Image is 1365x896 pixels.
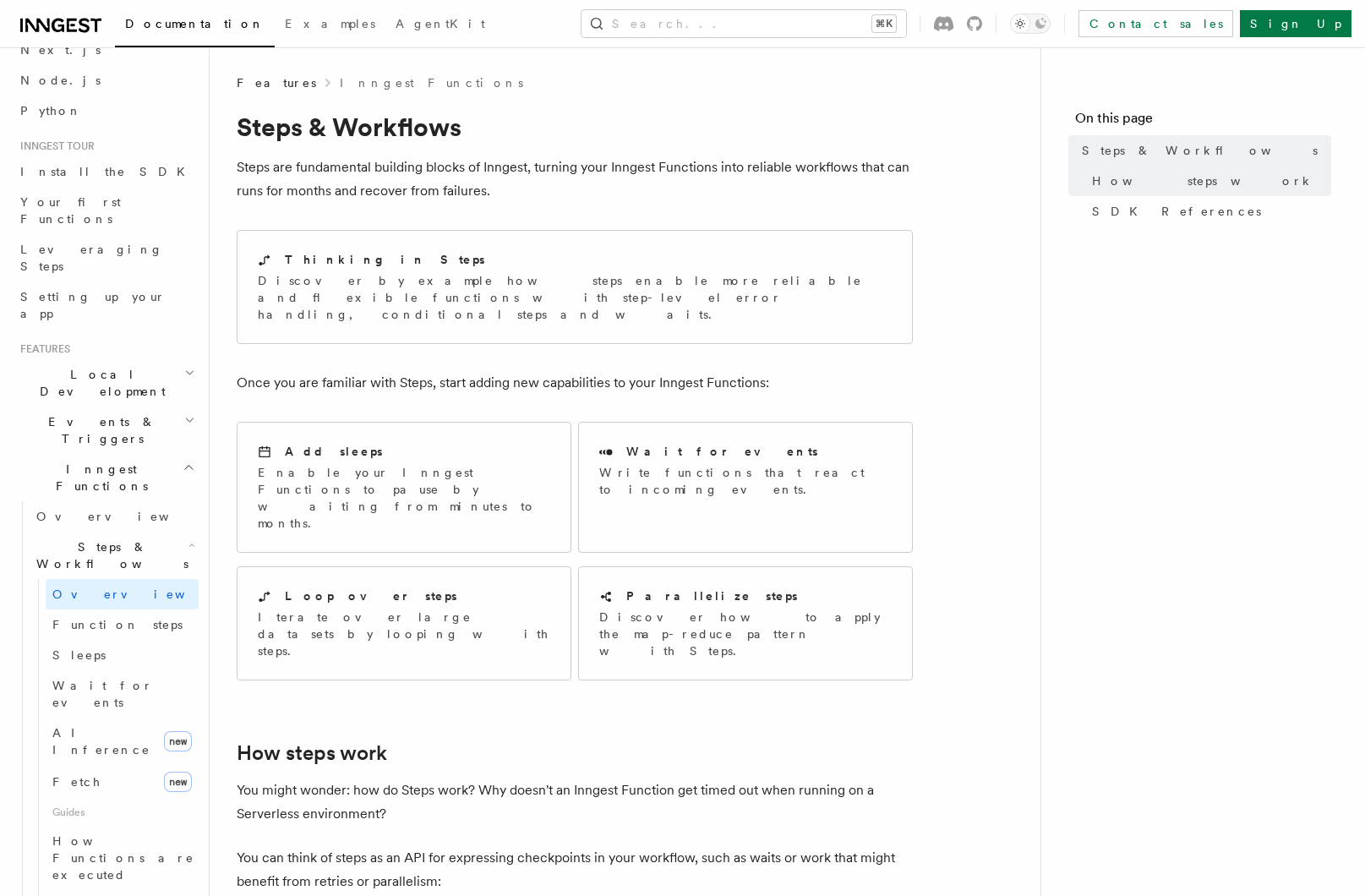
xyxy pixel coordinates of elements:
[599,464,892,498] p: Write functions that react to incoming events.
[237,112,913,142] h1: Steps & Workflows
[46,579,199,609] a: Overview
[20,165,195,178] span: Install the SDK
[1078,10,1233,37] a: Contact sales
[14,342,70,356] span: Features
[385,5,495,46] a: AgentKit
[872,15,896,32] kbd: ⌘K
[1085,196,1331,227] a: SDK References
[46,670,199,718] a: Wait for events
[285,443,383,460] h2: Add sleeps
[20,74,101,87] span: Node.js
[46,799,199,826] span: Guides
[237,741,387,765] a: How steps work
[52,834,194,882] span: How Functions are executed
[14,359,199,407] button: Local Development
[14,454,199,501] button: Inngest Functions
[30,501,199,532] a: Overview
[285,587,457,604] h2: Loop over steps
[237,846,913,893] p: You can think of steps as an API for expressing checkpoints in your workflow, such as waits or wo...
[396,17,485,30] span: AgentKit
[14,65,199,96] a: Node.js
[1085,166,1331,196] a: How steps work
[275,5,385,46] a: Examples
[52,679,153,709] span: Wait for events
[14,366,184,400] span: Local Development
[626,587,798,604] h2: Parallelize steps
[1092,172,1314,189] span: How steps work
[237,779,913,826] p: You might wonder: how do Steps work? Why doesn't an Inngest Function get timed out when running o...
[237,566,571,680] a: Loop over stepsIterate over large datasets by looping with steps.
[30,538,188,572] span: Steps & Workflows
[46,765,199,799] a: Fetchnew
[20,43,101,57] span: Next.js
[14,187,199,234] a: Your first Functions
[578,422,913,553] a: Wait for eventsWrite functions that react to incoming events.
[1010,14,1051,34] button: Toggle dark mode
[1082,142,1318,159] span: Steps & Workflows
[14,234,199,281] a: Leveraging Steps
[626,443,818,460] h2: Wait for events
[46,640,199,670] a: Sleeps
[36,510,210,523] span: Overview
[20,290,166,320] span: Setting up your app
[14,156,199,187] a: Install the SDK
[14,413,184,447] span: Events & Triggers
[237,156,913,203] p: Steps are fundamental building blocks of Inngest, turning your Inngest Functions into reliable wo...
[14,407,199,454] button: Events & Triggers
[237,371,913,395] p: Once you are familiar with Steps, start adding new capabilities to your Inngest Functions:
[258,609,550,659] p: Iterate over large datasets by looping with steps.
[14,96,199,126] a: Python
[52,587,227,601] span: Overview
[258,272,892,323] p: Discover by example how steps enable more reliable and flexible functions with step-level error h...
[599,609,892,659] p: Discover how to apply the map-reduce pattern with Steps.
[578,566,913,680] a: Parallelize stepsDiscover how to apply the map-reduce pattern with Steps.
[14,461,183,494] span: Inngest Functions
[237,74,316,91] span: Features
[1075,135,1331,166] a: Steps & Workflows
[581,10,906,37] button: Search...⌘K
[285,17,375,30] span: Examples
[237,422,571,553] a: Add sleepsEnable your Inngest Functions to pause by waiting from minutes to months.
[14,35,199,65] a: Next.js
[14,139,95,153] span: Inngest tour
[46,609,199,640] a: Function steps
[258,464,550,532] p: Enable your Inngest Functions to pause by waiting from minutes to months.
[20,104,82,117] span: Python
[52,726,150,757] span: AI Inference
[20,243,163,273] span: Leveraging Steps
[1240,10,1351,37] a: Sign Up
[125,17,265,30] span: Documentation
[115,5,275,47] a: Documentation
[340,74,523,91] a: Inngest Functions
[164,772,192,792] span: new
[20,195,121,226] span: Your first Functions
[52,618,183,631] span: Function steps
[164,731,192,751] span: new
[46,718,199,765] a: AI Inferencenew
[30,532,199,579] button: Steps & Workflows
[52,648,106,662] span: Sleeps
[1075,108,1331,135] h4: On this page
[52,775,101,789] span: Fetch
[14,281,199,329] a: Setting up your app
[285,251,485,268] h2: Thinking in Steps
[237,230,913,344] a: Thinking in StepsDiscover by example how steps enable more reliable and flexible functions with s...
[1092,203,1261,220] span: SDK References
[46,826,199,890] a: How Functions are executed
